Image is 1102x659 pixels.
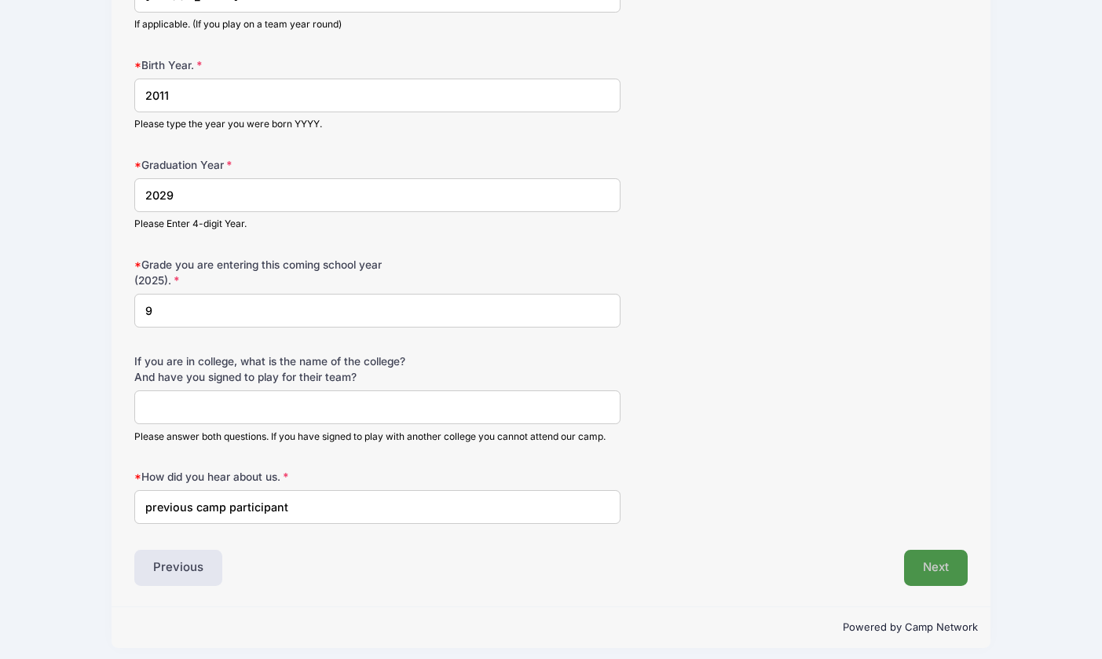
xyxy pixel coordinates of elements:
div: Please Enter 4-digit Year. [134,217,621,231]
label: Graduation Year [134,157,412,173]
label: How did you hear about us. [134,469,412,485]
div: Please answer both questions. If you have signed to play with another college you cannot attend o... [134,430,621,444]
button: Next [904,550,968,586]
label: If you are in college, what is the name of the college? And have you signed to play for their team? [134,353,412,386]
label: Birth Year. [134,57,412,73]
div: Please type the year you were born YYYY. [134,117,621,131]
p: Powered by Camp Network [124,620,978,635]
div: If applicable. (If you play on a team year round) [134,17,621,31]
label: Grade you are entering this coming school year (2025). [134,257,412,289]
button: Previous [134,550,222,586]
